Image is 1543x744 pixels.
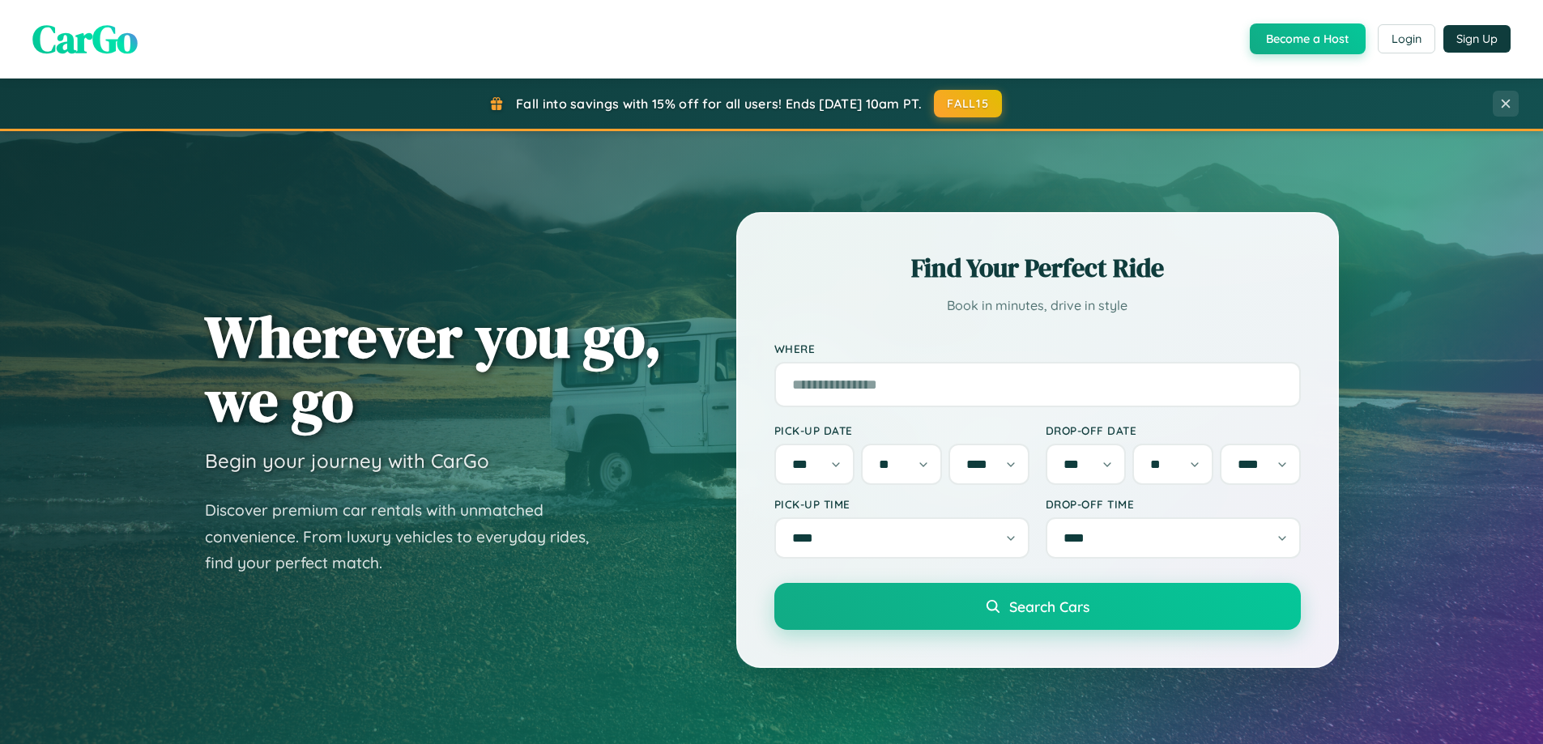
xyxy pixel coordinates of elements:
button: Search Cars [774,583,1301,630]
span: CarGo [32,12,138,66]
label: Where [774,342,1301,355]
label: Drop-off Date [1046,423,1301,437]
label: Drop-off Time [1046,497,1301,511]
span: Search Cars [1009,597,1089,615]
button: Login [1378,24,1435,53]
button: FALL15 [934,90,1002,117]
button: Sign Up [1443,25,1511,53]
h2: Find Your Perfect Ride [774,250,1301,286]
label: Pick-up Date [774,423,1029,437]
span: Fall into savings with 15% off for all users! Ends [DATE] 10am PT. [516,96,922,112]
h1: Wherever you go, we go [205,304,662,432]
p: Book in minutes, drive in style [774,294,1301,317]
h3: Begin your journey with CarGo [205,449,489,473]
label: Pick-up Time [774,497,1029,511]
button: Become a Host [1250,23,1366,54]
p: Discover premium car rentals with unmatched convenience. From luxury vehicles to everyday rides, ... [205,497,610,576]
